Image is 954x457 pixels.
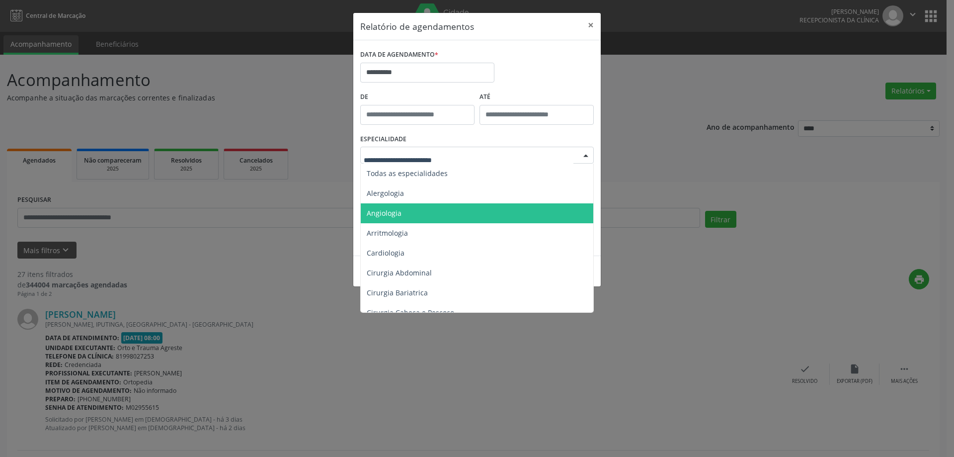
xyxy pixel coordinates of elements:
label: DATA DE AGENDAMENTO [360,47,438,63]
h5: Relatório de agendamentos [360,20,474,33]
span: Angiologia [367,208,401,218]
label: ESPECIALIDADE [360,132,406,147]
span: Cirurgia Cabeça e Pescoço [367,308,454,317]
span: Todas as especialidades [367,169,448,178]
button: Close [581,13,601,37]
span: Alergologia [367,188,404,198]
span: Arritmologia [367,228,408,238]
label: De [360,90,475,105]
span: Cirurgia Bariatrica [367,288,428,297]
span: Cardiologia [367,248,404,258]
label: ATÉ [479,90,594,105]
span: Cirurgia Abdominal [367,268,432,277]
